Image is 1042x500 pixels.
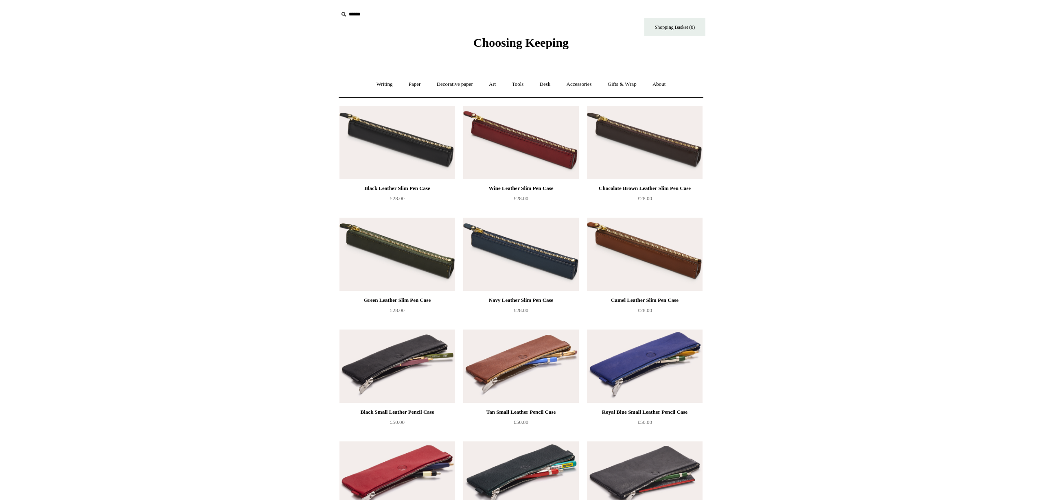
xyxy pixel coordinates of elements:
[532,74,558,95] a: Desk
[339,218,455,291] img: Green Leather Slim Pen Case
[514,195,528,201] span: £28.00
[463,106,579,179] a: Wine Leather Slim Pen Case Wine Leather Slim Pen Case
[587,330,703,403] img: Royal Blue Small Leather Pencil Case
[587,106,703,179] a: Chocolate Brown Leather Slim Pen Case Chocolate Brown Leather Slim Pen Case
[369,74,400,95] a: Writing
[339,218,455,291] a: Green Leather Slim Pen Case Green Leather Slim Pen Case
[339,407,455,441] a: Black Small Leather Pencil Case £50.00
[339,295,455,329] a: Green Leather Slim Pen Case £28.00
[587,218,703,291] img: Camel Leather Slim Pen Case
[463,330,579,403] img: Tan Small Leather Pencil Case
[463,407,579,441] a: Tan Small Leather Pencil Case £50.00
[339,183,455,217] a: Black Leather Slim Pen Case £28.00
[482,74,503,95] a: Art
[341,295,453,305] div: Green Leather Slim Pen Case
[473,36,569,49] span: Choosing Keeping
[587,106,703,179] img: Chocolate Brown Leather Slim Pen Case
[339,330,455,403] a: Black Small Leather Pencil Case Black Small Leather Pencil Case
[463,295,579,329] a: Navy Leather Slim Pen Case £28.00
[645,74,673,95] a: About
[390,419,405,425] span: £50.00
[465,295,577,305] div: Navy Leather Slim Pen Case
[465,183,577,193] div: Wine Leather Slim Pen Case
[644,18,705,36] a: Shopping Basket (0)
[587,407,703,441] a: Royal Blue Small Leather Pencil Case £50.00
[589,407,701,417] div: Royal Blue Small Leather Pencil Case
[463,218,579,291] img: Navy Leather Slim Pen Case
[390,195,405,201] span: £28.00
[587,183,703,217] a: Chocolate Brown Leather Slim Pen Case £28.00
[339,330,455,403] img: Black Small Leather Pencil Case
[589,295,701,305] div: Camel Leather Slim Pen Case
[390,307,405,313] span: £28.00
[587,295,703,329] a: Camel Leather Slim Pen Case £28.00
[463,106,579,179] img: Wine Leather Slim Pen Case
[514,307,528,313] span: £28.00
[401,74,428,95] a: Paper
[587,330,703,403] a: Royal Blue Small Leather Pencil Case Royal Blue Small Leather Pencil Case
[637,195,652,201] span: £28.00
[463,183,579,217] a: Wine Leather Slim Pen Case £28.00
[473,42,569,48] a: Choosing Keeping
[341,183,453,193] div: Black Leather Slim Pen Case
[637,307,652,313] span: £28.00
[600,74,644,95] a: Gifts & Wrap
[587,218,703,291] a: Camel Leather Slim Pen Case Camel Leather Slim Pen Case
[465,407,577,417] div: Tan Small Leather Pencil Case
[589,183,701,193] div: Chocolate Brown Leather Slim Pen Case
[341,407,453,417] div: Black Small Leather Pencil Case
[463,218,579,291] a: Navy Leather Slim Pen Case Navy Leather Slim Pen Case
[637,419,652,425] span: £50.00
[505,74,531,95] a: Tools
[463,330,579,403] a: Tan Small Leather Pencil Case Tan Small Leather Pencil Case
[429,74,480,95] a: Decorative paper
[514,419,528,425] span: £50.00
[559,74,599,95] a: Accessories
[339,106,455,179] img: Black Leather Slim Pen Case
[339,106,455,179] a: Black Leather Slim Pen Case Black Leather Slim Pen Case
